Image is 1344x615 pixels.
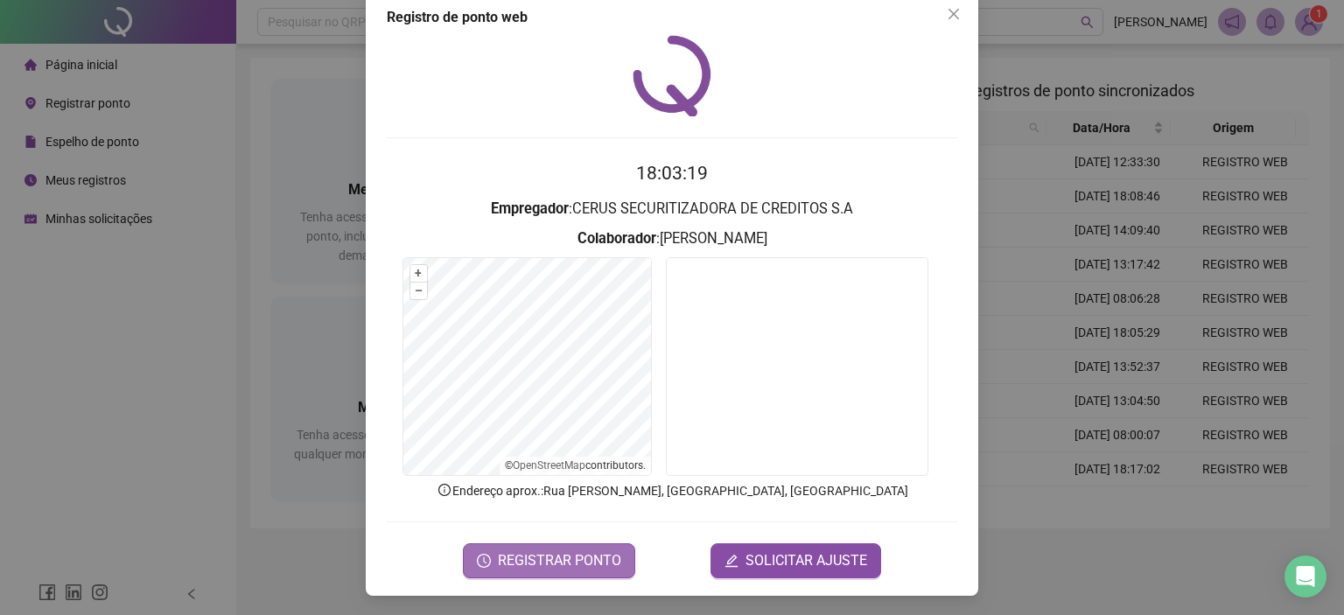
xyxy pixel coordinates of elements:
strong: Empregador [491,200,569,217]
button: REGISTRAR PONTO [463,543,635,578]
button: – [410,283,427,299]
img: QRPoint [633,35,711,116]
time: 18:03:19 [636,163,708,184]
button: editSOLICITAR AJUSTE [710,543,881,578]
h3: : CERUS SECURITIZADORA DE CREDITOS S.A [387,198,957,220]
button: + [410,265,427,282]
span: clock-circle [477,554,491,568]
span: close [947,7,961,21]
a: OpenStreetMap [513,459,585,472]
h3: : [PERSON_NAME] [387,227,957,250]
div: Registro de ponto web [387,7,957,28]
div: Open Intercom Messenger [1284,556,1326,598]
span: info-circle [437,482,452,498]
p: Endereço aprox. : Rua [PERSON_NAME], [GEOGRAPHIC_DATA], [GEOGRAPHIC_DATA] [387,481,957,500]
span: REGISTRAR PONTO [498,550,621,571]
strong: Colaborador [577,230,656,247]
li: © contributors. [505,459,646,472]
span: edit [724,554,738,568]
span: SOLICITAR AJUSTE [745,550,867,571]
